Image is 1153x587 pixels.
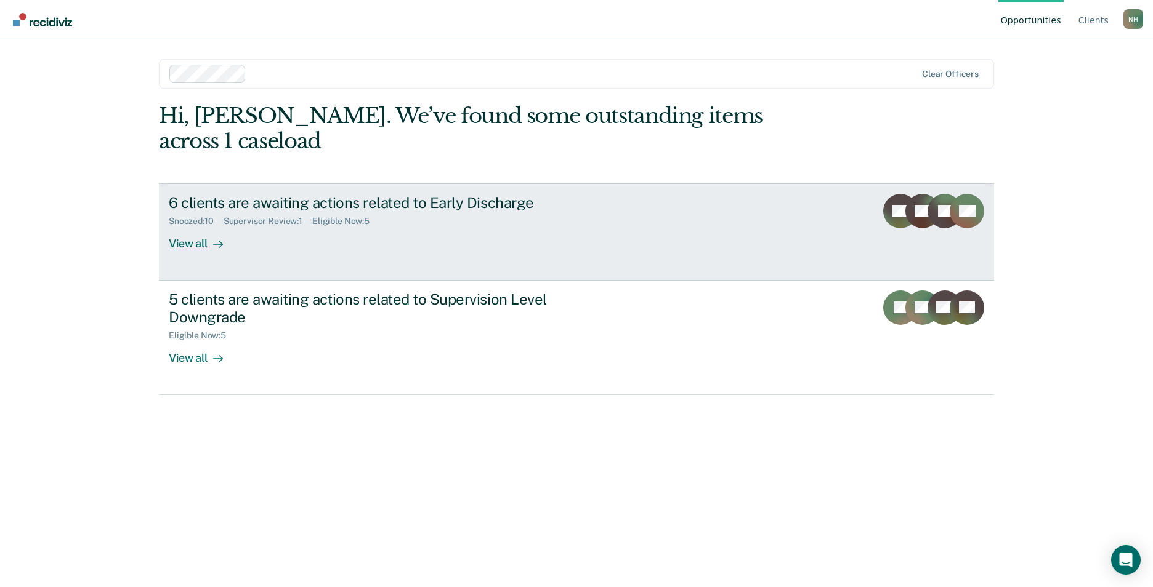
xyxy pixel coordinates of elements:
[159,103,827,154] div: Hi, [PERSON_NAME]. We’ve found some outstanding items across 1 caseload
[224,216,312,226] div: Supervisor Review : 1
[1123,9,1143,29] button: Profile dropdown button
[1111,545,1141,575] div: Open Intercom Messenger
[169,330,236,341] div: Eligible Now : 5
[169,194,601,212] div: 6 clients are awaiting actions related to Early Discharge
[169,226,238,250] div: View all
[13,13,72,26] img: Recidiviz
[312,216,379,226] div: Eligible Now : 5
[1123,9,1143,29] div: N H
[169,341,238,365] div: View all
[169,216,224,226] div: Snoozed : 10
[159,281,994,395] a: 5 clients are awaiting actions related to Supervision Level DowngradeEligible Now:5View all
[922,69,979,79] div: Clear officers
[159,183,994,281] a: 6 clients are awaiting actions related to Early DischargeSnoozed:10Supervisor Review:1Eligible No...
[169,290,601,326] div: 5 clients are awaiting actions related to Supervision Level Downgrade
